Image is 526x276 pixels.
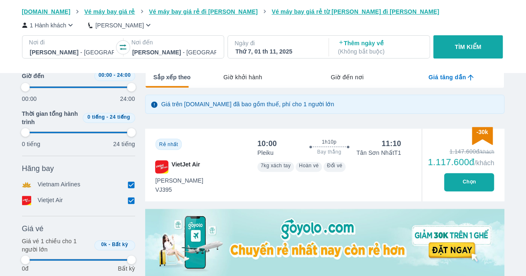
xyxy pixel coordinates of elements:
[38,180,81,189] p: Vietnam Airlines
[22,8,71,15] span: [DOMAIN_NAME]
[22,237,91,254] p: Giá vé 1 chiều cho 1 người lớn
[131,38,217,46] p: Nơi đến
[153,73,191,81] span: Sắp xếp theo
[22,7,504,16] nav: breadcrumb
[455,43,482,51] p: TÌM KIẾM
[257,139,277,149] div: 10:00
[327,163,342,169] span: Đổi vé
[190,68,504,86] div: lab API tabs example
[299,163,319,169] span: Hoàn vé
[433,35,503,59] button: TÌM KIẾM
[112,242,128,247] span: Bất kỳ
[22,224,44,234] span: Giá vé
[109,242,110,247] span: -
[331,73,363,81] span: Giờ đến nơi
[322,139,336,145] span: 1h10p
[338,39,422,56] p: Thêm ngày về
[428,73,466,81] span: Giá tăng dần
[145,209,504,276] img: media-0
[257,149,274,157] p: Pleiku
[428,157,494,167] div: 1.117.600đ
[113,140,135,148] p: 24 tiếng
[22,21,75,29] button: 1 Hành khách
[88,21,153,29] button: [PERSON_NAME]
[87,114,105,120] span: 0 tiếng
[156,176,203,185] span: [PERSON_NAME]
[101,242,107,247] span: 0k
[99,72,112,78] span: 00:00
[161,100,334,108] p: Giá trên [DOMAIN_NAME] đã bao gồm thuế, phí cho 1 người lớn
[155,160,168,173] img: VJ
[22,164,54,173] span: Hãng bay
[30,21,67,29] p: 1 Hành khách
[22,95,37,103] p: 00:00
[22,110,79,126] span: Thời gian tổng hành trình
[381,139,401,149] div: 11:10
[235,39,320,47] p: Ngày đi
[22,264,29,273] p: 0đ
[22,140,40,148] p: 0 tiếng
[272,8,439,15] span: Vé máy bay giá rẻ từ [PERSON_NAME] đi [PERSON_NAME]
[472,127,493,145] img: discount
[223,73,262,81] span: Giờ khởi hành
[106,114,108,120] span: -
[149,8,258,15] span: Vé máy bay giá rẻ đi [PERSON_NAME]
[172,160,200,173] span: VietJet Air
[476,129,488,135] span: -30k
[95,21,144,29] p: [PERSON_NAME]
[118,264,135,273] p: Bất kỳ
[84,8,135,15] span: Vé máy bay giá rẻ
[428,147,494,156] div: 1.147.600đ
[338,47,422,56] p: ( Không bắt buộc )
[356,149,401,157] p: Tân Sơn Nhất T1
[235,47,319,56] div: Thứ 7, 01 th 11, 2025
[22,72,44,80] span: Giờ đến
[444,173,494,191] button: Chọn
[159,142,178,147] span: Rẻ nhất
[29,38,115,46] p: Nơi đi
[156,186,203,194] span: VJ395
[114,72,115,78] span: -
[38,196,63,205] p: Vietjet Air
[474,159,494,166] span: /khách
[110,114,130,120] span: 24 tiếng
[120,95,135,103] p: 24:00
[261,163,291,169] span: 7kg xách tay
[117,72,131,78] span: 24:00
